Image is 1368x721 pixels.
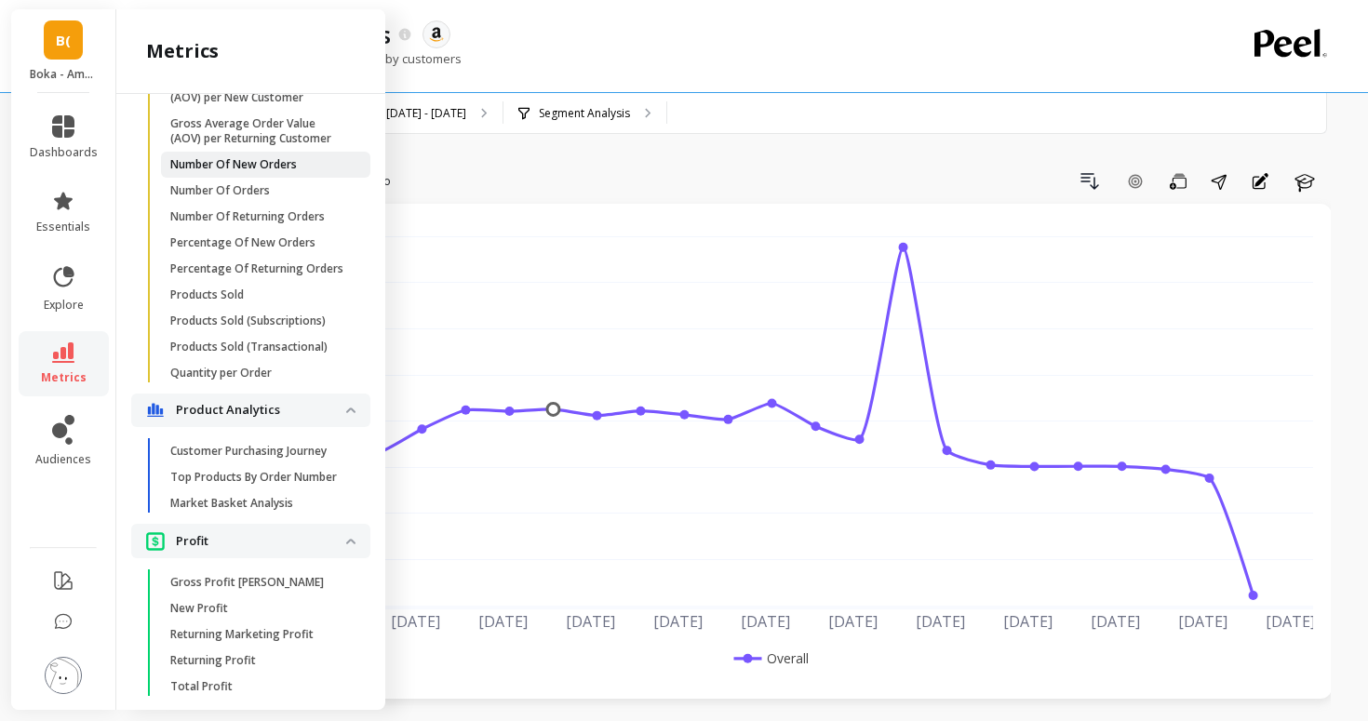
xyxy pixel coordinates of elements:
[41,370,87,385] span: metrics
[170,627,314,642] p: Returning Marketing Profit
[170,444,327,459] p: Customer Purchasing Journey
[36,220,90,234] span: essentials
[170,366,272,381] p: Quantity per Order
[170,261,343,276] p: Percentage Of Returning Orders
[30,145,98,160] span: dashboards
[170,209,325,224] p: Number Of Returning Orders
[428,26,445,43] img: api.amazon.svg
[539,106,630,121] p: Segment Analysis
[146,531,165,551] img: navigation item icon
[346,539,355,544] img: down caret icon
[56,30,71,51] span: B(
[35,452,91,467] span: audiences
[170,116,348,146] p: Gross Average Order Value (AOV) per Returning Customer
[170,470,337,485] p: Top Products By Order Number
[170,314,326,328] p: Products Sold (Subscriptions)
[170,679,233,694] p: Total Profit
[176,532,346,551] p: Profit
[170,575,324,590] p: Gross Profit [PERSON_NAME]
[170,157,297,172] p: Number Of New Orders
[44,298,84,313] span: explore
[170,653,256,668] p: Returning Profit
[346,407,355,413] img: down caret icon
[170,287,244,302] p: Products Sold
[176,401,346,420] p: Product Analytics
[170,183,270,198] p: Number Of Orders
[146,403,165,418] img: navigation item icon
[170,496,293,511] p: Market Basket Analysis
[30,67,98,82] p: Boka - Amazon (Essor)
[45,657,82,694] img: profile picture
[170,340,328,354] p: Products Sold (Transactional)
[170,235,315,250] p: Percentage Of New Orders
[146,38,219,64] h2: metrics
[170,601,228,616] p: New Profit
